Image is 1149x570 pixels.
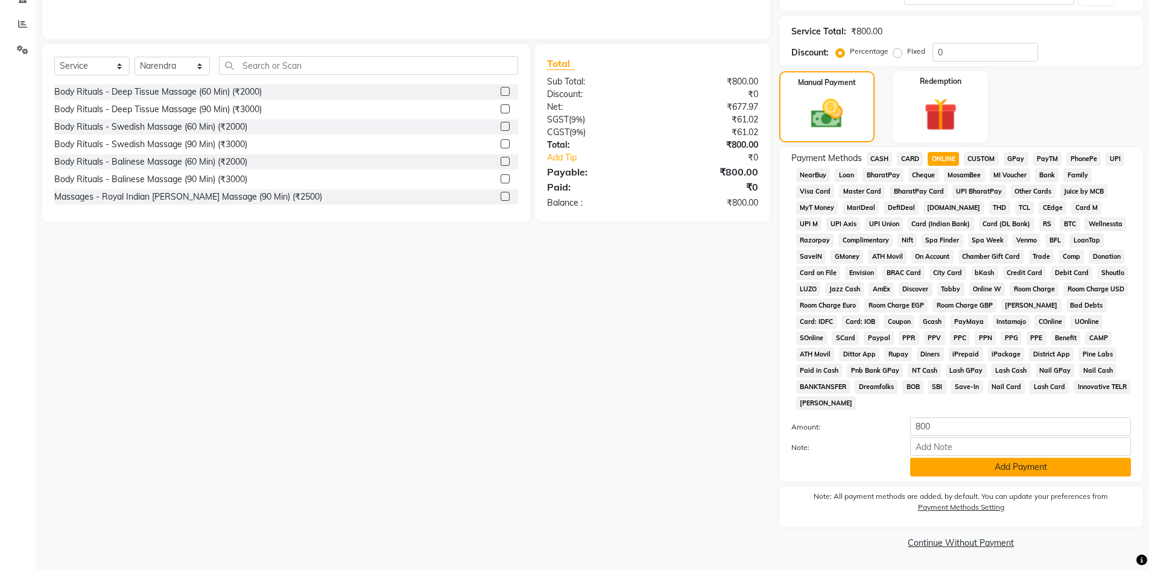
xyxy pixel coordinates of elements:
[1066,299,1107,312] span: Bad Debts
[919,315,946,329] span: Gcash
[869,282,894,296] span: AmEx
[979,217,1034,231] span: Card (DL Bank)
[1029,250,1054,264] span: Trade
[932,299,996,312] span: Room Charge GBP
[1084,217,1126,231] span: Wellnessta
[890,185,948,198] span: BharatPay Card
[826,217,860,231] span: UPI Axis
[868,250,907,264] span: ATH Movil
[855,380,897,394] span: Dreamfolks
[911,250,954,264] span: On Account
[899,282,932,296] span: Discover
[1013,233,1041,247] span: Venmo
[538,88,653,101] div: Discount:
[571,115,583,124] span: 9%
[782,422,902,432] label: Amount:
[863,168,904,182] span: BharatPay
[971,266,998,280] span: bKash
[1034,315,1066,329] span: COnline
[798,77,856,88] label: Manual Payment
[1004,152,1028,166] span: GPay
[547,114,569,125] span: SGST
[914,94,967,135] img: _gift.svg
[902,380,923,394] span: BOB
[1106,152,1124,166] span: UPI
[1035,168,1059,182] span: Bank
[1066,152,1101,166] span: PhonePe
[796,266,841,280] span: Card on File
[1063,282,1128,296] span: Room Charge USD
[1079,364,1116,378] span: Nail Cash
[867,152,893,166] span: CASH
[54,156,247,168] div: Body Rituals - Balinese Massage (60 Min) (₹2000)
[964,152,999,166] span: CUSTOM
[1039,201,1066,215] span: CEdge
[653,101,767,113] div: ₹677.97
[839,347,879,361] span: Dittor App
[1036,364,1075,378] span: Nail GPay
[538,139,653,151] div: Total:
[1003,266,1046,280] span: Credit Card
[796,250,826,264] span: SaveIN
[1063,168,1092,182] span: Family
[847,364,903,378] span: Pnb Bank GPay
[547,127,569,138] span: CGST
[54,138,247,151] div: Body Rituals - Swedish Massage (90 Min) (₹3000)
[796,347,835,361] span: ATH Movil
[929,266,966,280] span: City Card
[1001,331,1022,345] span: PPG
[1074,380,1130,394] span: Innovative TELR
[796,299,860,312] span: Room Charge Euro
[928,152,959,166] span: ONLINE
[1029,347,1074,361] span: District App
[907,46,925,57] label: Fixed
[653,165,767,179] div: ₹800.00
[952,185,1006,198] span: UPI BharatPay
[908,217,974,231] span: Card (Indian Bank)
[923,201,984,215] span: [DOMAIN_NAME]
[801,95,853,132] img: _cash.svg
[841,315,879,329] span: Card: IOB
[884,347,912,361] span: Rupay
[1085,331,1112,345] span: CAMP
[653,88,767,101] div: ₹0
[968,233,1008,247] span: Spa Week
[882,266,925,280] span: BRAC Card
[937,282,964,296] span: Tabby
[884,315,914,329] span: Coupon
[796,364,843,378] span: Paid in Cash
[1039,217,1056,231] span: RS
[791,152,862,165] span: Payment Methods
[969,282,1005,296] span: Online W
[917,347,944,361] span: Diners
[54,86,262,98] div: Body Rituals - Deep Tissue Massage (60 Min) (₹2000)
[988,347,1025,361] span: iPackage
[993,315,1030,329] span: Instamojo
[672,151,767,164] div: ₹0
[1097,266,1128,280] span: Shoutlo
[1045,233,1065,247] span: BFL
[831,250,863,264] span: GMoney
[1027,331,1046,345] span: PPE
[653,197,767,209] div: ₹800.00
[899,331,919,345] span: PPR
[1071,201,1101,215] span: Card M
[791,491,1131,518] label: Note: All payment methods are added, by default. You can update your preferences from
[796,217,822,231] span: UPI M
[944,168,985,182] span: MosamBee
[538,151,671,164] a: Add Tip
[538,165,653,179] div: Payable:
[951,380,983,394] span: Save-In
[946,364,987,378] span: Lash GPay
[850,46,888,57] label: Percentage
[653,75,767,88] div: ₹800.00
[843,201,879,215] span: MariDeal
[54,173,247,186] div: Body Rituals - Balinese Massage (90 Min) (₹3000)
[924,331,945,345] span: PPV
[897,152,923,166] span: CARD
[958,250,1024,264] span: Chamber Gift Card
[782,442,902,453] label: Note:
[796,168,831,182] span: NearBuy
[975,331,996,345] span: PPN
[54,191,322,203] div: Massages - Royal Indian [PERSON_NAME] Massage (90 Min) (₹2500)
